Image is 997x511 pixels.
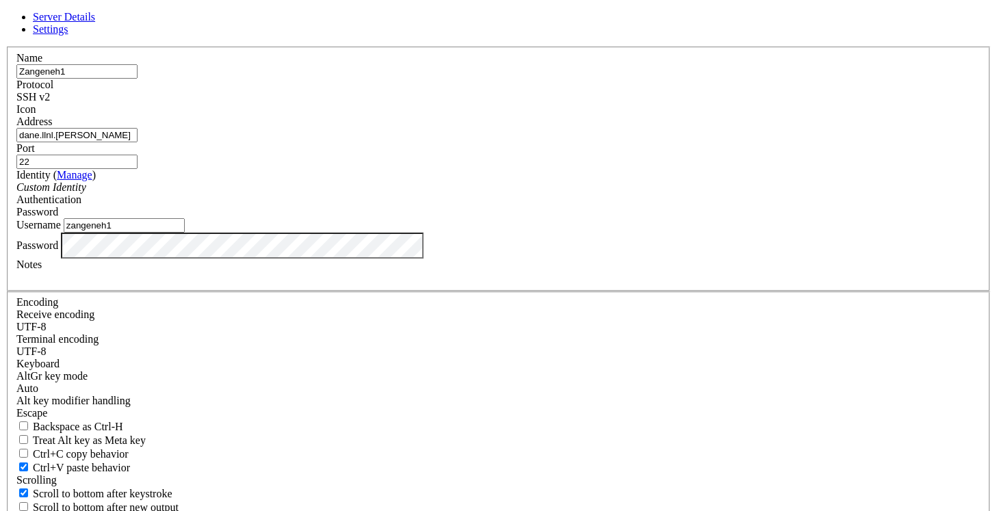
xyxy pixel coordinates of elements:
div: Escape [16,407,981,419]
label: If true, the backspace should send BS ('\x08', aka ^H). Otherwise the backspace key should send '... [16,421,123,432]
input: Ctrl+V paste behavior [19,462,28,471]
span: Scroll to bottom after keystroke [33,488,172,499]
div: Custom Identity [16,181,981,194]
input: Host Name or IP [16,128,138,142]
label: Username [16,219,61,231]
span: Ctrl+V paste behavior [33,462,130,473]
span: Treat Alt key as Meta key [33,434,146,446]
span: UTF-8 [16,345,47,357]
a: Server Details [33,11,95,23]
span: ( ) [53,169,96,181]
div: UTF-8 [16,345,981,358]
label: Ctrl-C copies if true, send ^C to host if false. Ctrl-Shift-C sends ^C to host if true, copies if... [16,448,129,460]
label: Notes [16,259,42,270]
input: Treat Alt key as Meta key [19,435,28,444]
label: Keyboard [16,358,60,369]
label: Whether the Alt key acts as a Meta key or as a distinct Alt key. [16,434,146,446]
label: Controls how the Alt key is handled. Escape: Send an ESC prefix. 8-Bit: Add 128 to the typed char... [16,395,131,406]
input: Port Number [16,155,138,169]
label: Scrolling [16,474,57,486]
label: Protocol [16,79,53,90]
label: The default terminal encoding. ISO-2022 enables character map translations (like graphics maps). ... [16,333,99,345]
label: Address [16,116,52,127]
div: Auto [16,382,981,395]
label: Whether to scroll to the bottom on any keystroke. [16,488,172,499]
span: Escape [16,407,47,419]
input: Server Name [16,64,138,79]
input: Login Username [64,218,185,233]
div: UTF-8 [16,321,981,333]
span: SSH v2 [16,91,50,103]
a: Settings [33,23,68,35]
span: Auto [16,382,38,394]
label: Port [16,142,35,154]
div: Password [16,206,981,218]
input: Backspace as Ctrl-H [19,421,28,430]
input: Scroll to bottom after new output [19,502,28,511]
input: Scroll to bottom after keystroke [19,488,28,497]
span: UTF-8 [16,321,47,332]
i: Custom Identity [16,181,86,193]
label: Icon [16,103,36,115]
a: Manage [57,169,92,181]
span: Ctrl+C copy behavior [33,448,129,460]
div: SSH v2 [16,91,981,103]
input: Ctrl+C copy behavior [19,449,28,458]
label: Identity [16,169,96,181]
label: Ctrl+V pastes if true, sends ^V to host if false. Ctrl+Shift+V sends ^V to host if true, pastes i... [16,462,130,473]
span: Password [16,206,58,218]
label: Set the expected encoding for data received from the host. If the encodings do not match, visual ... [16,370,88,382]
label: Password [16,239,58,250]
label: Name [16,52,42,64]
span: Backspace as Ctrl-H [33,421,123,432]
label: Encoding [16,296,58,308]
label: Authentication [16,194,81,205]
label: Set the expected encoding for data received from the host. If the encodings do not match, visual ... [16,309,94,320]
